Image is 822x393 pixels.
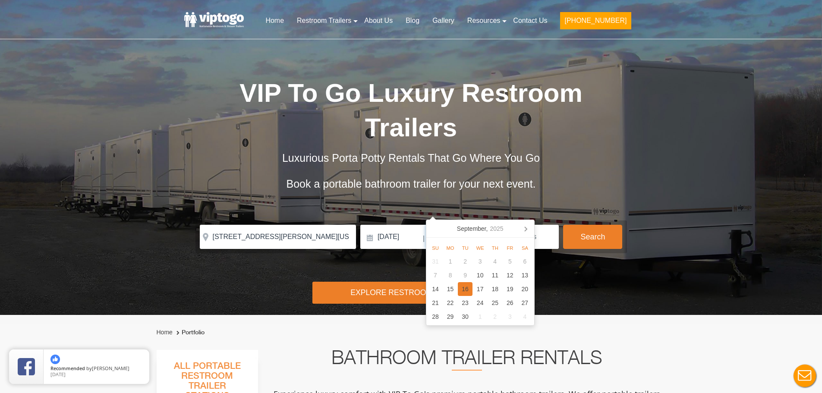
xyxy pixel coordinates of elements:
[488,282,503,296] div: 18
[157,329,173,336] a: Home
[428,282,443,296] div: 14
[490,223,503,234] i: 2025
[517,310,532,324] div: 4
[458,268,473,282] div: 9
[503,268,518,282] div: 12
[472,296,488,310] div: 24
[290,11,358,30] a: Restroom Trailers
[200,225,356,249] input: Where do you need your restroom?
[488,268,503,282] div: 11
[428,255,443,268] div: 31
[458,310,473,324] div: 30
[174,327,205,338] li: Portfolio
[507,11,554,30] a: Contact Us
[517,243,532,253] div: Sa
[787,358,822,393] button: Live Chat
[458,255,473,268] div: 2
[503,296,518,310] div: 26
[443,243,458,253] div: Mo
[282,152,540,164] span: Luxurious Porta Potty Rentals That Go Where You Go
[428,296,443,310] div: 21
[458,282,473,296] div: 16
[426,11,461,30] a: Gallery
[18,358,35,375] img: Review Rating
[472,255,488,268] div: 3
[92,365,129,371] span: [PERSON_NAME]
[270,350,664,371] h2: Bathroom Trailer Rentals
[488,243,503,253] div: Th
[443,282,458,296] div: 15
[517,255,532,268] div: 6
[443,310,458,324] div: 29
[503,310,518,324] div: 3
[517,296,532,310] div: 27
[488,296,503,310] div: 25
[428,268,443,282] div: 7
[50,366,142,372] span: by
[50,371,66,377] span: [DATE]
[472,310,488,324] div: 1
[488,255,503,268] div: 4
[503,282,518,296] div: 19
[472,282,488,296] div: 17
[563,225,622,249] button: Search
[443,268,458,282] div: 8
[286,178,535,190] span: Book a portable bathroom trailer for your next event.
[50,365,85,371] span: Recommended
[423,225,425,252] span: |
[360,225,422,249] input: Delivery
[428,243,443,253] div: Su
[428,310,443,324] div: 28
[472,268,488,282] div: 10
[488,310,503,324] div: 2
[472,243,488,253] div: We
[443,255,458,268] div: 1
[50,355,60,364] img: thumbs up icon
[443,296,458,310] div: 22
[503,243,518,253] div: Fr
[517,268,532,282] div: 13
[503,255,518,268] div: 5
[454,222,507,236] div: September,
[399,11,426,30] a: Blog
[458,296,473,310] div: 23
[312,282,510,304] div: Explore Restroom Trailers
[259,11,290,30] a: Home
[458,243,473,253] div: Tu
[554,11,637,35] a: [PHONE_NUMBER]
[358,11,399,30] a: About Us
[517,282,532,296] div: 20
[461,11,507,30] a: Resources
[239,79,583,142] span: VIP To Go Luxury Restroom Trailers
[560,12,631,29] button: [PHONE_NUMBER]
